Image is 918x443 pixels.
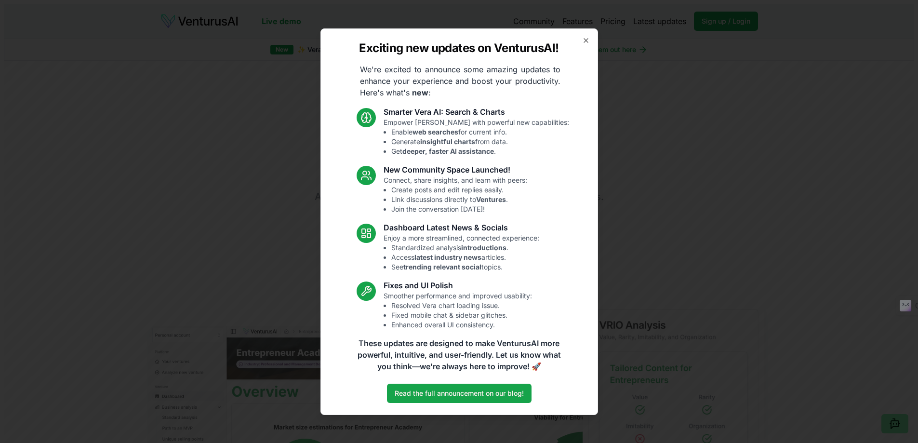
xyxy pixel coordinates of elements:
p: We're excited to announce some amazing updates to enhance your experience and boost your producti... [352,64,568,98]
h3: Dashboard Latest News & Socials [384,222,539,233]
li: Link discussions directly to . [391,195,527,204]
li: Access articles. [391,253,539,262]
a: Read the full announcement on our blog! [387,384,532,403]
li: Join the conversation [DATE]! [391,204,527,214]
li: Standardized analysis . [391,243,539,253]
h3: Fixes and UI Polish [384,280,532,291]
li: Enable for current info. [391,127,569,137]
strong: insightful charts [420,137,475,146]
strong: latest industry news [414,253,481,261]
li: Get . [391,147,569,156]
strong: introductions [461,243,506,252]
strong: new [412,88,428,97]
p: Enjoy a more streamlined, connected experience: [384,233,539,272]
strong: deeper, faster AI assistance [402,147,494,155]
li: Enhanced overall UI consistency. [391,320,532,330]
h2: Exciting new updates on VenturusAI! [359,40,559,56]
p: Connect, share insights, and learn with peers: [384,175,527,214]
strong: web searches [412,128,458,136]
li: Create posts and edit replies easily. [391,185,527,195]
h3: New Community Space Launched! [384,164,527,175]
p: Empower [PERSON_NAME] with powerful new capabilities: [384,118,569,156]
li: Resolved Vera chart loading issue. [391,301,532,310]
li: Fixed mobile chat & sidebar glitches. [391,310,532,320]
p: These updates are designed to make VenturusAI more powerful, intuitive, and user-friendly. Let us... [351,337,567,372]
strong: trending relevant social [403,263,481,271]
li: See topics. [391,262,539,272]
li: Generate from data. [391,137,569,147]
strong: Ventures [476,195,506,203]
h3: Smarter Vera AI: Search & Charts [384,106,569,118]
p: Smoother performance and improved usability: [384,291,532,330]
